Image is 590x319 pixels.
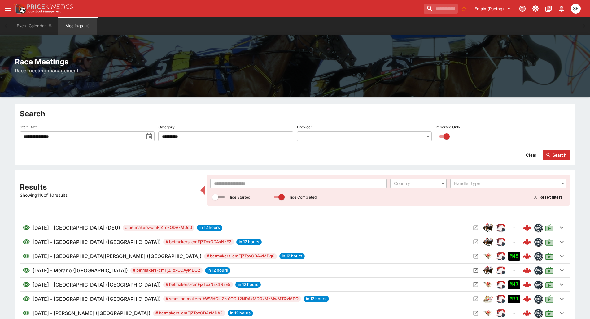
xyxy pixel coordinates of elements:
button: Sugaluopea Filipaina [569,2,583,15]
div: Imported to Jetbet as OPEN [508,252,520,261]
span: # betmakers-cmFjZToxODAwMDg0 [204,253,277,259]
p: Imported Only [435,124,460,130]
div: ParallelRacing Handler [496,223,505,233]
span: # betmakers-cmFjZToxODAzMDA2 [153,310,225,316]
img: racing.png [496,237,505,247]
span: in 12 hours [279,253,305,259]
img: betmakers.png [534,309,542,317]
div: betmakers [534,238,543,246]
svg: Live [545,252,554,261]
h6: [DATE] - [PERSON_NAME] ([GEOGRAPHIC_DATA]) [33,309,151,317]
p: Hide Completed [288,195,317,200]
button: Open Meeting [471,265,481,275]
img: logo-cerberus--red.svg [523,309,531,317]
span: # betmakers-cmFjZToxODAxNzE2 [163,239,234,245]
button: Clear [522,150,540,160]
div: betmakers [534,280,543,289]
img: racing.png [496,223,505,233]
button: Select Tenant [471,4,515,14]
div: Handler type [454,180,557,187]
img: harness_racing.png [483,294,493,304]
div: ParallelRacing Handler [496,237,505,247]
button: Open Meeting [471,294,481,304]
div: greyhound_racing [483,280,493,290]
p: Category [158,124,175,130]
span: # betmakers-cmFjZToxODAyMDQ2 [130,267,203,274]
button: Open Meeting [471,280,481,290]
button: No Bookmarks [459,4,469,14]
img: logo-cerberus--red.svg [523,252,531,261]
img: betmakers.png [534,266,542,274]
div: horse_racing [483,265,493,275]
p: Showing 110 of 110 results [20,192,197,198]
div: harness_racing [483,294,493,304]
img: horse_racing.png [483,237,493,247]
div: horse_racing [483,237,493,247]
button: Meetings [58,17,97,35]
input: search [424,4,458,14]
svg: Live [545,309,554,317]
img: betmakers.png [534,281,542,289]
span: in 12 hours [304,296,329,302]
svg: Live [545,280,554,289]
img: logo-cerberus--red.svg [523,295,531,303]
img: betmakers.png [534,252,542,260]
div: Imported to Jetbet as OPEN [508,280,520,289]
svg: Visible [23,238,30,246]
h6: [DATE] - [GEOGRAPHIC_DATA][PERSON_NAME] ([GEOGRAPHIC_DATA]) [33,252,202,260]
div: horse_racing [483,223,493,233]
button: Search [543,150,570,160]
button: Event Calendar [13,17,56,35]
div: greyhound_racing [483,308,493,318]
span: # betmakers-cmFjZToxNzk4NzE5 [163,282,233,288]
svg: Visible [23,252,30,260]
button: Connected to PK [517,3,528,14]
button: Open Meeting [471,223,481,233]
span: in 12 hours [205,267,230,274]
button: Open Meeting [471,237,481,247]
div: ParallelRacing Handler [496,251,505,261]
svg: Live [545,266,554,275]
div: betmakers [534,223,543,232]
button: toggle date time picker [143,131,155,142]
img: racing.png [496,280,505,290]
svg: Visible [23,267,30,274]
div: betmakers [534,295,543,303]
div: Imported to Jetbet as OPEN [508,295,520,303]
img: racing.png [496,294,505,304]
button: Open Meeting [471,251,481,261]
img: greyhound_racing.png [483,308,493,318]
h2: Results [20,182,197,192]
svg: Visible [23,281,30,288]
button: Documentation [543,3,554,14]
div: betmakers [534,266,543,275]
img: logo-cerberus--red.svg [523,266,531,275]
h2: Race Meetings [15,57,575,67]
div: ParallelRacing Handler [496,308,505,318]
img: betmakers.png [534,224,542,232]
img: betmakers.png [534,295,542,303]
button: Toggle light/dark mode [530,3,541,14]
img: greyhound_racing.png [483,251,493,261]
h6: [DATE] - [GEOGRAPHIC_DATA] ([GEOGRAPHIC_DATA]) [33,281,161,288]
div: ParallelRacing Handler [496,265,505,275]
img: greyhound_racing.png [483,280,493,290]
img: logo-cerberus--red.svg [523,238,531,246]
svg: Visible [23,309,30,317]
div: No Jetbet [508,309,520,317]
button: Reset filters [530,192,566,202]
p: Hide Started [228,195,250,200]
img: logo-cerberus--red.svg [523,223,531,232]
div: greyhound_racing [483,251,493,261]
div: ParallelRacing Handler [496,294,505,304]
h6: [DATE] - Merano ([GEOGRAPHIC_DATA]) [33,267,128,274]
svg: Live [545,223,554,232]
div: No Jetbet [508,223,520,232]
svg: Live [545,238,554,246]
div: betmakers [534,309,543,317]
svg: Live [545,295,554,303]
span: # betmakers-cmFjZToxODAxMDc0 [123,225,194,231]
button: Open Meeting [471,308,481,318]
span: # smm-betmakers-bWVldGluZzo1ODU2NDAzMDQxMzMwMTQzMDQ [163,296,301,302]
button: Notifications [556,3,567,14]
